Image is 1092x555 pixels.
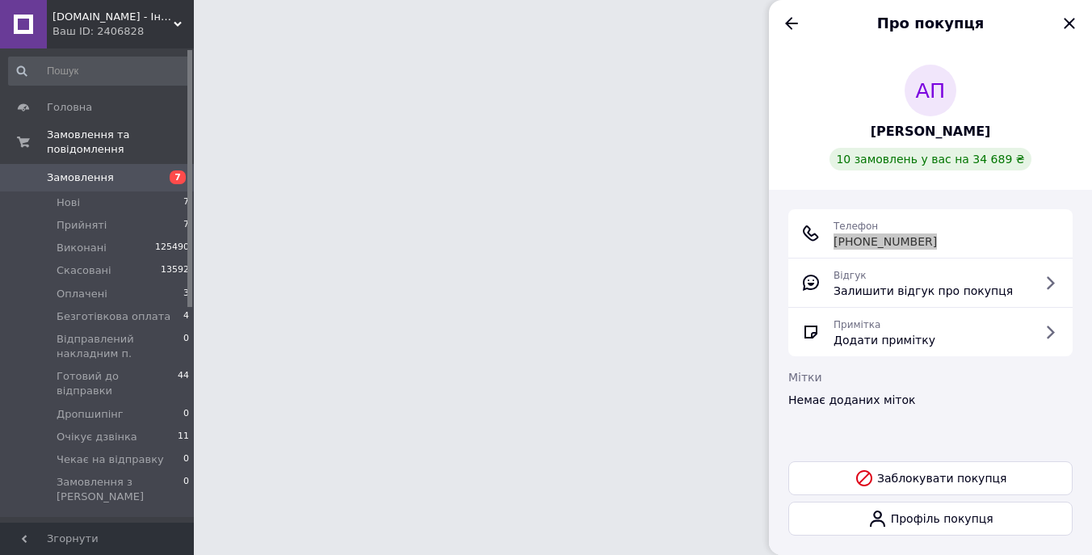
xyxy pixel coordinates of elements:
span: Замовлення [47,170,114,185]
span: Примітка [834,319,880,330]
span: Відгук [834,270,867,281]
input: Пошук [8,57,191,86]
span: FreeBuy.in.ua - Інтернет-магазин [52,10,174,24]
span: 125490 [155,241,189,255]
span: 0 [183,332,189,361]
span: Безготівкова оплата [57,309,170,324]
span: Телефон [834,221,878,232]
span: Чекає на відправку [57,452,164,467]
a: ПриміткаДодати примітку [801,316,1060,348]
span: 0 [183,407,189,422]
span: Оплачені [57,287,107,301]
span: Головна [47,100,92,115]
span: Прийняті [57,218,107,233]
span: Немає доданих міток [788,393,916,406]
span: 13592 [161,263,189,278]
button: Заблокувати покупця [788,461,1073,495]
span: АП [916,76,946,106]
span: Дропшипінг [57,407,124,422]
span: 0 [183,452,189,467]
span: Залишити відгук про покупця [834,283,1013,299]
span: Виконані [57,241,107,255]
span: 7 [170,170,186,184]
span: Мітки [788,371,822,384]
span: Нові [57,196,80,210]
span: Готовий до відправки [57,369,178,398]
span: Додати примітку [834,332,935,348]
button: Закрити [1060,14,1079,33]
div: Ваш ID: 2406828 [52,24,194,39]
span: [PHONE_NUMBER] [834,233,937,250]
span: 10 замовлень у вас на 34 689 ₴ [836,153,1024,166]
span: 0 [183,475,189,504]
span: 7 [183,218,189,233]
span: Про покупця [877,15,985,32]
button: Назад [782,14,801,33]
span: 44 [178,369,189,398]
span: 4 [183,309,189,324]
a: ВідгукЗалишити відгук про покупця [801,267,1060,299]
span: 3 [183,287,189,301]
a: [PERSON_NAME] [871,123,991,141]
span: Відправлений накладним п. [57,332,183,361]
span: Замовлення з [PERSON_NAME] [57,475,183,504]
span: 11 [178,430,189,444]
a: Профіль покупця [788,502,1073,536]
span: Замовлення та повідомлення [47,128,194,157]
span: 7 [183,196,189,210]
span: Очікує дзвінка [57,430,137,444]
span: Скасовані [57,263,111,278]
